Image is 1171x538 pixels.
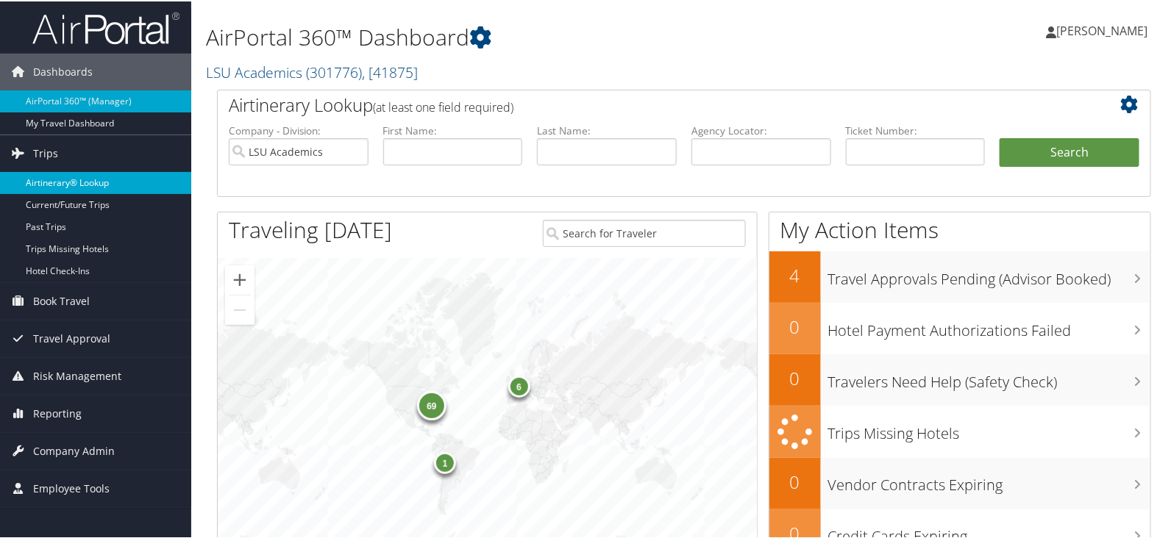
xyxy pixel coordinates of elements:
span: Company Admin [33,431,115,468]
button: Search [1000,137,1139,166]
img: airportal-logo.png [32,10,179,44]
h1: Traveling [DATE] [229,213,392,244]
h1: My Action Items [769,213,1150,244]
label: Company - Division: [229,122,369,137]
span: Book Travel [33,281,90,318]
a: 0Vendor Contracts Expiring [769,456,1150,508]
span: Travel Approval [33,319,110,356]
div: 69 [417,390,446,419]
a: 4Travel Approvals Pending (Advisor Booked) [769,250,1150,301]
input: Search for Traveler [543,218,745,245]
a: Trips Missing Hotels [769,404,1150,456]
label: Agency Locator: [691,122,831,137]
h3: Travel Approvals Pending (Advisor Booked) [828,260,1150,288]
label: First Name: [383,122,523,137]
h3: Hotel Payment Authorizations Failed [828,312,1150,340]
h2: 0 [769,313,821,338]
a: LSU Academics [206,61,418,81]
a: [PERSON_NAME] [1046,7,1162,51]
a: 0Hotel Payment Authorizations Failed [769,301,1150,353]
span: ( 301776 ) [306,61,362,81]
span: [PERSON_NAME] [1056,21,1147,37]
label: Ticket Number: [846,122,986,137]
span: Trips [33,134,58,171]
span: (at least one field required) [373,98,513,114]
h2: 0 [769,365,821,390]
h2: 4 [769,262,821,287]
span: Reporting [33,394,82,431]
div: 6 [508,373,530,395]
h3: Travelers Need Help (Safety Check) [828,363,1150,391]
h3: Vendor Contracts Expiring [828,466,1150,494]
a: 0Travelers Need Help (Safety Check) [769,353,1150,404]
span: Dashboards [33,52,93,89]
h3: Trips Missing Hotels [828,415,1150,442]
span: , [ 41875 ] [362,61,418,81]
h2: Airtinerary Lookup [229,91,1061,116]
div: 1 [434,450,456,472]
h1: AirPortal 360™ Dashboard [206,21,844,51]
span: Employee Tools [33,469,110,506]
span: Risk Management [33,356,121,393]
button: Zoom in [225,264,255,293]
button: Zoom out [225,294,255,323]
h2: 0 [769,468,821,493]
label: Last Name: [537,122,677,137]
